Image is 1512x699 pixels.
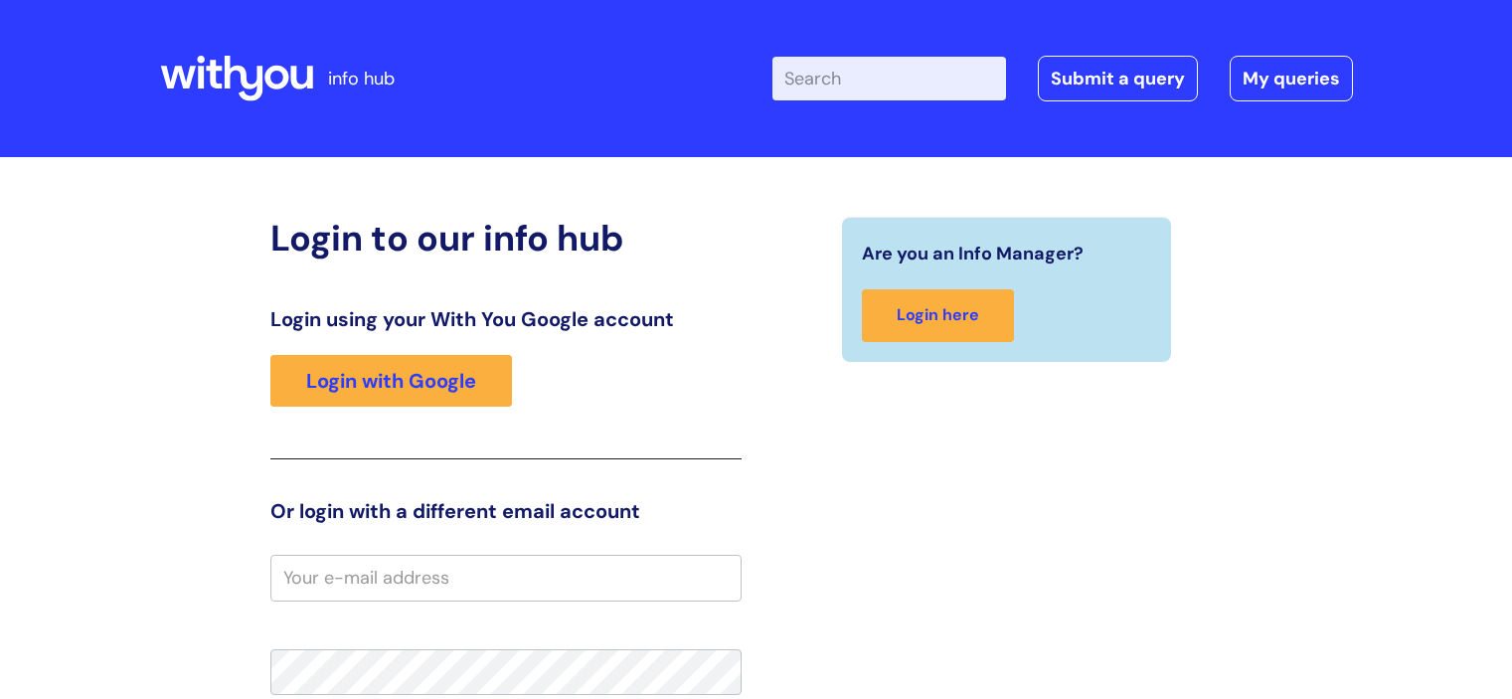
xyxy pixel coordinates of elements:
[270,555,742,601] input: Your e-mail address
[270,307,742,331] h3: Login using your With You Google account
[270,355,512,407] a: Login with Google
[270,217,742,260] h2: Login to our info hub
[862,289,1014,342] a: Login here
[328,63,395,94] p: info hub
[1038,56,1198,101] a: Submit a query
[772,57,1006,100] input: Search
[1230,56,1353,101] a: My queries
[270,499,742,523] h3: Or login with a different email account
[862,238,1084,269] span: Are you an Info Manager?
